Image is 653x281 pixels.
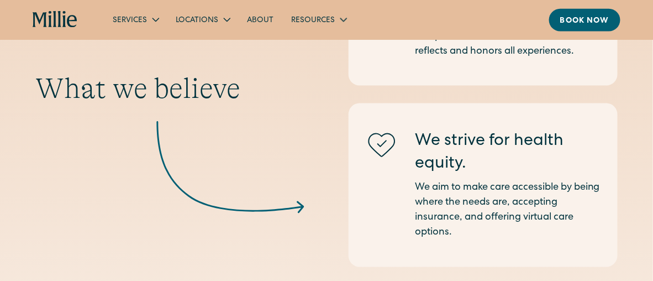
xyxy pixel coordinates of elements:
[176,15,218,27] div: Locations
[549,9,620,32] a: Book now
[33,11,77,29] a: home
[167,11,238,29] div: Locations
[291,15,335,27] div: Resources
[282,11,355,29] div: Resources
[113,15,147,27] div: Services
[560,15,609,27] div: Book now
[104,11,167,29] div: Services
[35,71,304,105] div: What we believe
[415,181,600,241] p: We aim to make care accessible by being where the needs are, accepting insurance, and offering vi...
[238,11,282,29] a: About
[415,130,600,176] div: We strive for health equity.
